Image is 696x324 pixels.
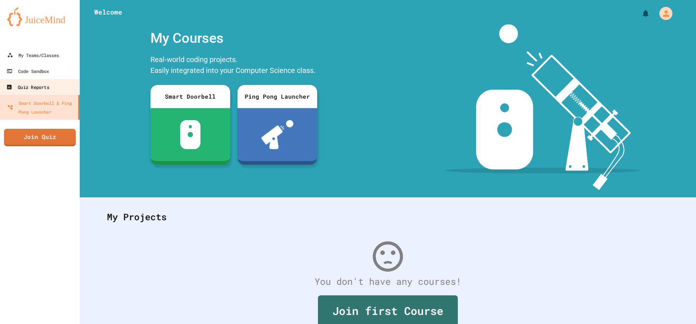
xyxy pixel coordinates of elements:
div: Code Sandbox [7,67,49,75]
div: Smart Doorbell [150,85,230,108]
img: logo-orange.svg [7,7,72,26]
div: My Projects [100,203,676,231]
div: Real-world coding projects. Easily integrated into your Computer Science class. [147,52,321,79]
div: Quiz Reports [6,83,49,92]
div: My Courses [147,24,321,52]
img: banner-image-my-projects.png [445,24,639,190]
div: My Account [652,5,674,22]
div: You don't have any courses! [100,275,676,288]
img: sdb-white.svg [180,120,201,149]
div: My Teams/Classes [7,51,59,60]
div: Smart Doorbell & Ping Pong Launcher [7,99,75,116]
div: My Notifications [628,7,652,20]
a: Join Quiz [4,129,76,146]
div: Ping Pong Launcher [237,85,317,108]
img: ppl-with-ball.png [261,120,294,149]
